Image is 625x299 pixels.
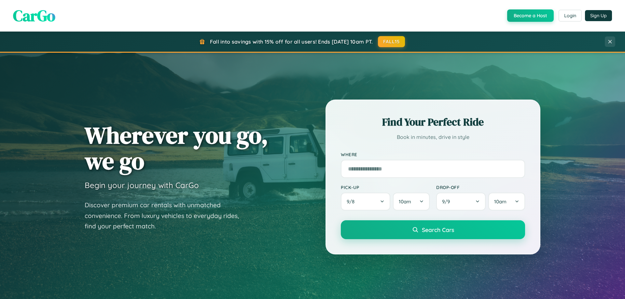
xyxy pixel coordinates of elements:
[436,193,486,211] button: 9/9
[85,180,199,190] h3: Begin your journey with CarGo
[436,184,525,190] label: Drop-off
[422,226,454,233] span: Search Cars
[494,198,507,205] span: 10am
[442,198,453,205] span: 9 / 9
[488,193,525,211] button: 10am
[559,10,582,21] button: Login
[585,10,612,21] button: Sign Up
[347,198,358,205] span: 9 / 8
[85,200,247,232] p: Discover premium car rentals with unmatched convenience. From luxury vehicles to everyday rides, ...
[341,115,525,129] h2: Find Your Perfect Ride
[399,198,411,205] span: 10am
[393,193,430,211] button: 10am
[13,5,55,26] span: CarGo
[378,36,405,47] button: FALL15
[341,220,525,239] button: Search Cars
[341,152,525,157] label: Where
[507,9,554,22] button: Become a Host
[341,132,525,142] p: Book in minutes, drive in style
[341,193,390,211] button: 9/8
[341,184,430,190] label: Pick-up
[85,122,268,174] h1: Wherever you go, we go
[210,38,373,45] span: Fall into savings with 15% off for all users! Ends [DATE] 10am PT.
